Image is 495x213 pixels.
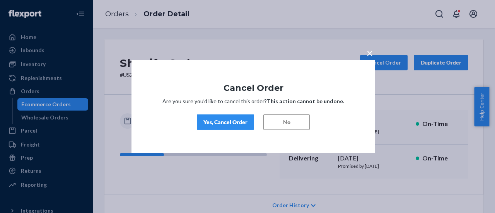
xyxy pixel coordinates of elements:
[203,118,247,126] div: Yes, Cancel Order
[155,97,352,105] p: Are you sure you’d like to cancel this order?
[197,114,254,130] button: Yes, Cancel Order
[367,46,373,59] span: ×
[267,98,344,104] strong: This action cannot be undone.
[155,83,352,92] h1: Cancel Order
[263,114,310,130] button: No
